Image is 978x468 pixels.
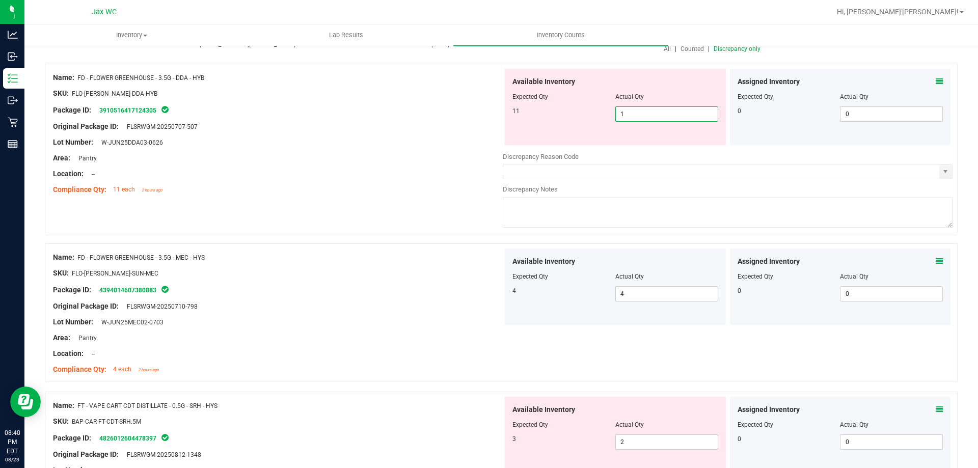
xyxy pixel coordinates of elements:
[616,435,718,449] input: 2
[53,334,70,342] span: Area:
[708,45,710,52] span: |
[160,284,170,294] span: In Sync
[77,254,205,261] span: FD - FLOWER GREENHOUSE - 3.5G - MEC - HYS
[664,45,671,52] span: All
[315,31,377,40] span: Lab Results
[939,164,952,179] span: select
[138,368,159,372] span: 2 hours ago
[122,451,201,458] span: FLSRWGM-20250812-1348
[5,428,20,456] p: 08:40 PM EDT
[160,104,170,115] span: In Sync
[53,138,93,146] span: Lot Number:
[837,8,959,16] span: Hi, [PERSON_NAME]'[PERSON_NAME]!
[840,420,943,429] div: Actual Qty
[675,45,676,52] span: |
[122,123,198,130] span: FLSRWGM-20250707-507
[738,92,840,101] div: Expected Qty
[512,76,575,87] span: Available Inventory
[92,8,117,16] span: Jax WC
[615,421,644,428] span: Actual Qty
[99,107,156,114] a: 3910516417124305
[96,319,164,326] span: W-JUN25MEC02-0703
[53,170,84,178] span: Location:
[73,155,97,162] span: Pantry
[8,30,18,40] inline-svg: Analytics
[77,74,204,81] span: FD - FLOWER GREENHOUSE - 3.5G - DDA - HYB
[53,122,119,130] span: Original Package ID:
[512,404,575,415] span: Available Inventory
[8,73,18,84] inline-svg: Inventory
[738,286,840,295] div: 0
[738,420,840,429] div: Expected Qty
[239,24,453,46] a: Lab Results
[45,41,70,48] span: In Review
[72,418,141,425] span: BAP-CAR-FT-CDT-SRH.5M
[615,273,644,280] span: Actual Qty
[681,45,704,52] span: Counted
[53,89,69,97] span: SKU:
[431,41,495,48] span: [DATE] 6:59:00 PM EDT
[53,73,74,81] span: Name:
[53,302,119,310] span: Original Package ID:
[523,31,599,40] span: Inventory Counts
[142,188,162,192] span: 2 hours ago
[615,93,644,100] span: Actual Qty
[738,256,800,267] span: Assigned Inventory
[53,349,84,357] span: Location:
[738,434,840,444] div: 0
[738,76,800,87] span: Assigned Inventory
[53,154,70,162] span: Area:
[99,435,156,442] a: 4826012604478397
[96,139,163,146] span: W-JUN25DDA03-0626
[122,303,198,310] span: FLSRWGM-20250710-798
[53,417,69,425] span: SKU:
[87,350,95,357] span: --
[113,186,135,193] span: 11 each
[738,106,840,116] div: 0
[77,402,218,409] span: FT - VAPE CART CDT DISTILLATE - 0.5G - SRH - HYS
[200,41,295,48] span: [EMAIL_ADDRESS][DOMAIN_NAME]
[840,92,943,101] div: Actual Qty
[113,366,131,373] span: 4 each
[840,272,943,281] div: Actual Qty
[512,93,548,100] span: Expected Qty
[53,434,91,442] span: Package ID:
[8,117,18,127] inline-svg: Retail
[664,45,675,52] a: All
[99,287,156,294] a: 4394014607380883
[73,335,97,342] span: Pantry
[738,404,800,415] span: Assigned Inventory
[616,287,718,301] input: 4
[5,456,20,463] p: 08/23
[8,139,18,149] inline-svg: Reports
[512,287,516,294] span: 4
[160,432,170,443] span: In Sync
[512,256,575,267] span: Available Inventory
[840,107,942,121] input: 0
[87,171,95,178] span: --
[8,95,18,105] inline-svg: Outbound
[53,253,74,261] span: Name:
[53,269,69,277] span: SKU:
[8,51,18,62] inline-svg: Inbound
[738,272,840,281] div: Expected Qty
[512,435,516,443] span: 3
[25,31,238,40] span: Inventory
[714,45,760,52] span: Discrepancy only
[453,24,668,46] a: Inventory Counts
[24,24,239,46] a: Inventory
[53,318,93,326] span: Lot Number:
[53,450,119,458] span: Original Package ID:
[678,45,708,52] a: Counted
[53,286,91,294] span: Package ID:
[512,107,520,115] span: 11
[512,273,548,280] span: Expected Qty
[72,270,158,277] span: FLO-[PERSON_NAME]-SUN-MEC
[53,401,74,409] span: Name:
[503,184,953,195] div: Discrepancy Notes
[840,287,942,301] input: 0
[53,185,106,194] span: Compliance Qty:
[72,90,157,97] span: FLO-[PERSON_NAME]-DDA-HYB
[503,153,579,160] span: Discrepancy Reason Code
[53,365,106,373] span: Compliance Qty:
